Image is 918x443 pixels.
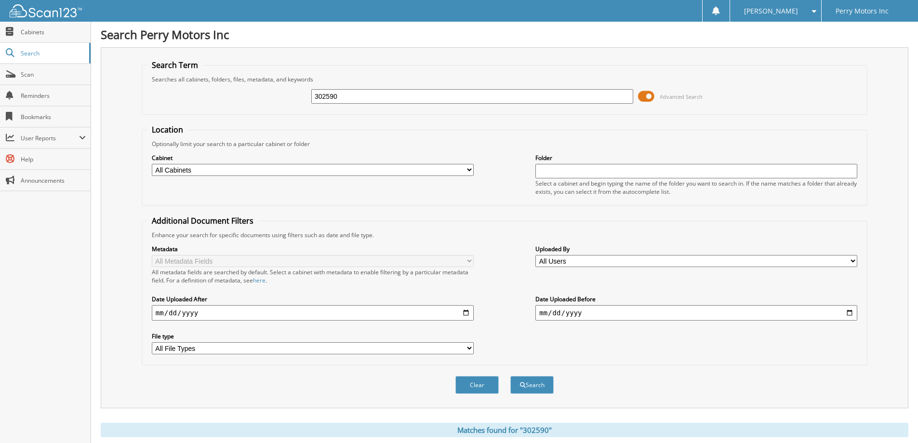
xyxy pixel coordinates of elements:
[152,268,474,284] div: All metadata fields are searched by default. Select a cabinet with metadata to enable filtering b...
[21,113,86,121] span: Bookmarks
[147,215,258,226] legend: Additional Document Filters
[152,154,474,162] label: Cabinet
[147,75,862,83] div: Searches all cabinets, folders, files, metadata, and keywords
[836,8,889,14] span: Perry Motors Inc
[152,295,474,303] label: Date Uploaded After
[147,140,862,148] div: Optionally limit your search to a particular cabinet or folder
[147,124,188,135] legend: Location
[253,276,266,284] a: here
[21,176,86,185] span: Announcements
[21,134,79,142] span: User Reports
[535,179,857,196] div: Select a cabinet and begin typing the name of the folder you want to search in. If the name match...
[101,27,908,42] h1: Search Perry Motors Inc
[535,154,857,162] label: Folder
[101,423,908,437] div: Matches found for "302590"
[535,305,857,321] input: end
[744,8,798,14] span: [PERSON_NAME]
[535,245,857,253] label: Uploaded By
[21,49,84,57] span: Search
[455,376,499,394] button: Clear
[660,93,703,100] span: Advanced Search
[21,70,86,79] span: Scan
[510,376,554,394] button: Search
[21,92,86,100] span: Reminders
[152,305,474,321] input: start
[147,231,862,239] div: Enhance your search for specific documents using filters such as date and file type.
[21,155,86,163] span: Help
[147,60,203,70] legend: Search Term
[152,332,474,340] label: File type
[152,245,474,253] label: Metadata
[535,295,857,303] label: Date Uploaded Before
[21,28,86,36] span: Cabinets
[10,4,82,17] img: scan123-logo-white.svg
